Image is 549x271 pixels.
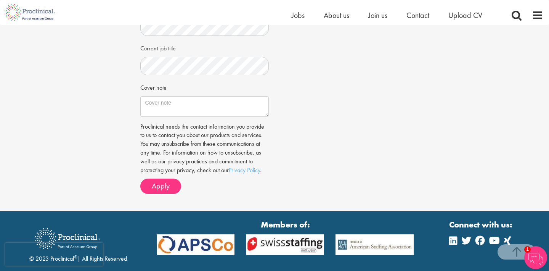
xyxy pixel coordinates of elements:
[140,81,167,92] label: Cover note
[449,219,514,231] strong: Connect with us:
[406,10,429,20] a: Contact
[240,234,330,255] img: APSCo
[151,234,241,255] img: APSCo
[292,10,305,20] a: Jobs
[448,10,482,20] a: Upload CV
[229,166,260,174] a: Privacy Policy
[324,10,349,20] a: About us
[157,219,414,231] strong: Members of:
[140,123,269,175] p: Proclinical needs the contact information you provide to us to contact you about our products and...
[140,179,181,194] button: Apply
[330,234,419,255] img: APSCo
[152,181,170,191] span: Apply
[5,243,103,266] iframe: reCAPTCHA
[140,42,176,53] label: Current job title
[29,223,106,255] img: Proclinical Recruitment
[524,246,547,269] img: Chatbot
[29,223,127,263] div: © 2023 Proclinical | All Rights Reserved
[368,10,387,20] a: Join us
[524,246,531,253] span: 1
